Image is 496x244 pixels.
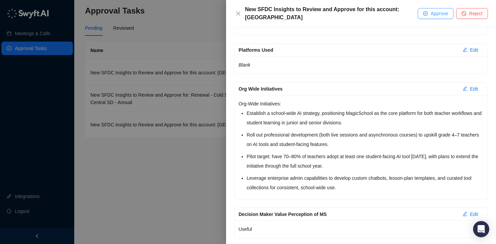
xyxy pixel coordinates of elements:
[239,99,484,108] p: Org-Wide Initiatives:
[423,11,428,16] span: check-circle
[462,11,466,16] span: stop
[239,85,457,93] div: Org Wide Initiatives
[463,47,467,52] span: edit
[457,209,484,220] button: Edit
[247,108,484,127] li: Establish a school-wide AI strategy, positioning MagicSchool as the core platform for both teache...
[457,45,484,55] button: Edit
[234,9,242,18] button: Close
[236,11,241,16] span: close
[245,5,418,22] div: New SFDC Insights to Review and Approve for this account: [GEOGRAPHIC_DATA]
[418,8,453,19] button: Approve
[470,46,478,54] span: Edit
[473,221,489,237] div: Open Intercom Messenger
[463,86,467,91] span: edit
[456,8,488,19] button: Reject
[239,62,250,68] em: Blank
[239,46,457,54] div: Platforms Used
[247,130,484,149] li: Roll out professional development (both live sessions and asynchronous courses) to upskill grade ...
[457,83,484,94] button: Edit
[247,152,484,171] li: Pilot target: have 70–80% of teachers adopt at least one student-facing AI tool [DATE], with plan...
[470,211,478,218] span: Edit
[463,212,467,216] span: edit
[239,211,457,218] div: Decision Maker Value Perception of MS
[247,173,484,192] li: Leverage enterprise admin capabilities to develop custom chatbots, lesson-plan templates, and cur...
[431,10,448,17] span: Approve
[239,224,484,234] p: Useful
[469,10,483,17] span: Reject
[470,85,478,93] span: Edit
